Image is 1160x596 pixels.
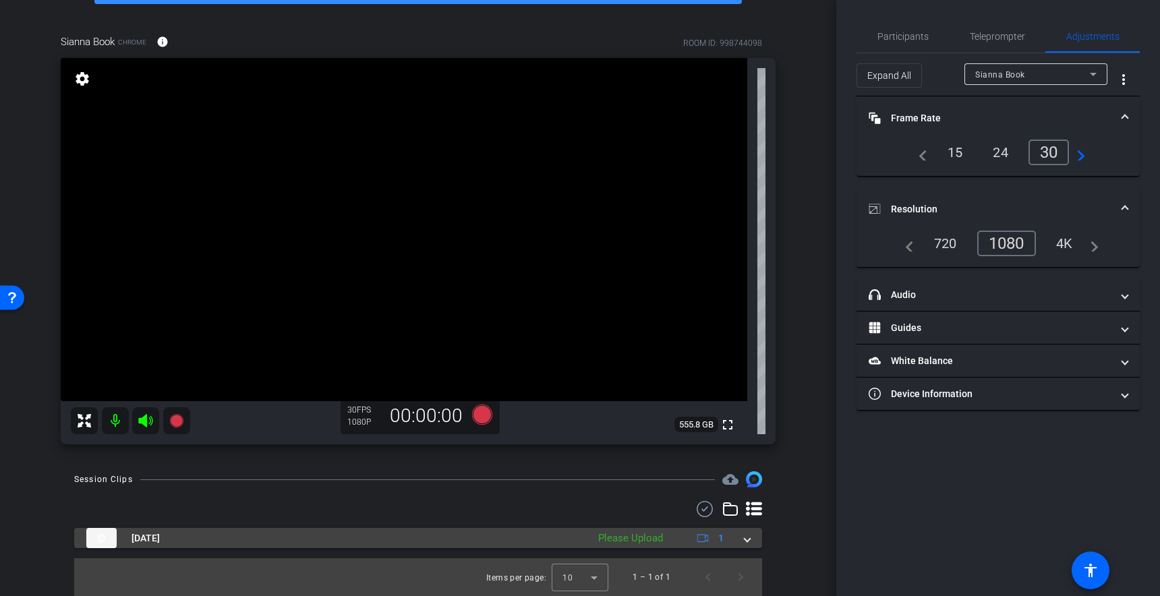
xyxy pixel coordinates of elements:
div: 24 [983,141,1018,164]
div: Please Upload [591,531,670,546]
div: 1080 [977,231,1036,256]
span: Sianna Book [61,34,115,49]
button: Next page [724,561,757,593]
img: thumb-nail [86,528,117,548]
span: 1 [718,531,724,545]
span: Expand All [867,63,911,88]
mat-panel-title: White Balance [869,354,1111,368]
mat-panel-title: Frame Rate [869,111,1111,125]
mat-panel-title: Audio [869,288,1111,302]
span: Destinations for your clips [722,471,738,487]
mat-panel-title: Device Information [869,387,1111,401]
div: Resolution [857,231,1140,267]
mat-icon: navigate_next [1069,144,1085,160]
mat-expansion-panel-header: White Balance [857,345,1140,377]
mat-icon: accessibility [1082,562,1099,578]
button: Expand All [857,63,922,88]
span: Teleprompter [970,32,1025,41]
mat-panel-title: Guides [869,321,1111,335]
mat-expansion-panel-header: thumb-nail[DATE]Please Upload1 [74,528,762,548]
span: FPS [357,405,371,415]
mat-icon: more_vert [1115,71,1132,88]
span: Chrome [118,37,146,47]
mat-icon: fullscreen [720,417,736,433]
img: Session clips [746,471,762,487]
mat-icon: settings [73,71,92,87]
div: 30 [1028,140,1070,165]
div: Frame Rate [857,140,1140,176]
span: Participants [877,32,929,41]
mat-icon: navigate_before [911,144,927,160]
mat-expansion-panel-header: Audio [857,278,1140,311]
span: Sianna Book [975,70,1025,80]
div: 15 [937,141,973,164]
div: 4K [1046,232,1083,255]
div: 1 – 1 of 1 [633,570,670,584]
mat-icon: navigate_next [1082,235,1099,251]
button: Previous page [692,561,724,593]
mat-icon: cloud_upload [722,471,738,487]
mat-icon: info [156,36,169,48]
div: 720 [924,232,967,255]
button: More Options for Adjustments Panel [1107,63,1140,96]
mat-panel-title: Resolution [869,202,1111,216]
div: 00:00:00 [381,405,471,427]
div: ROOM ID: 998744098 [683,37,762,49]
div: 1080P [347,417,381,427]
mat-expansion-panel-header: Guides [857,311,1140,344]
div: 30 [347,405,381,415]
span: [DATE] [132,531,160,545]
mat-icon: navigate_before [898,235,914,251]
div: Items per page: [486,571,546,585]
span: 555.8 GB [674,417,718,433]
div: Session Clips [74,473,133,486]
mat-expansion-panel-header: Device Information [857,378,1140,410]
span: Adjustments [1066,32,1120,41]
mat-expansion-panel-header: Resolution [857,187,1140,231]
mat-expansion-panel-header: Frame Rate [857,96,1140,140]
